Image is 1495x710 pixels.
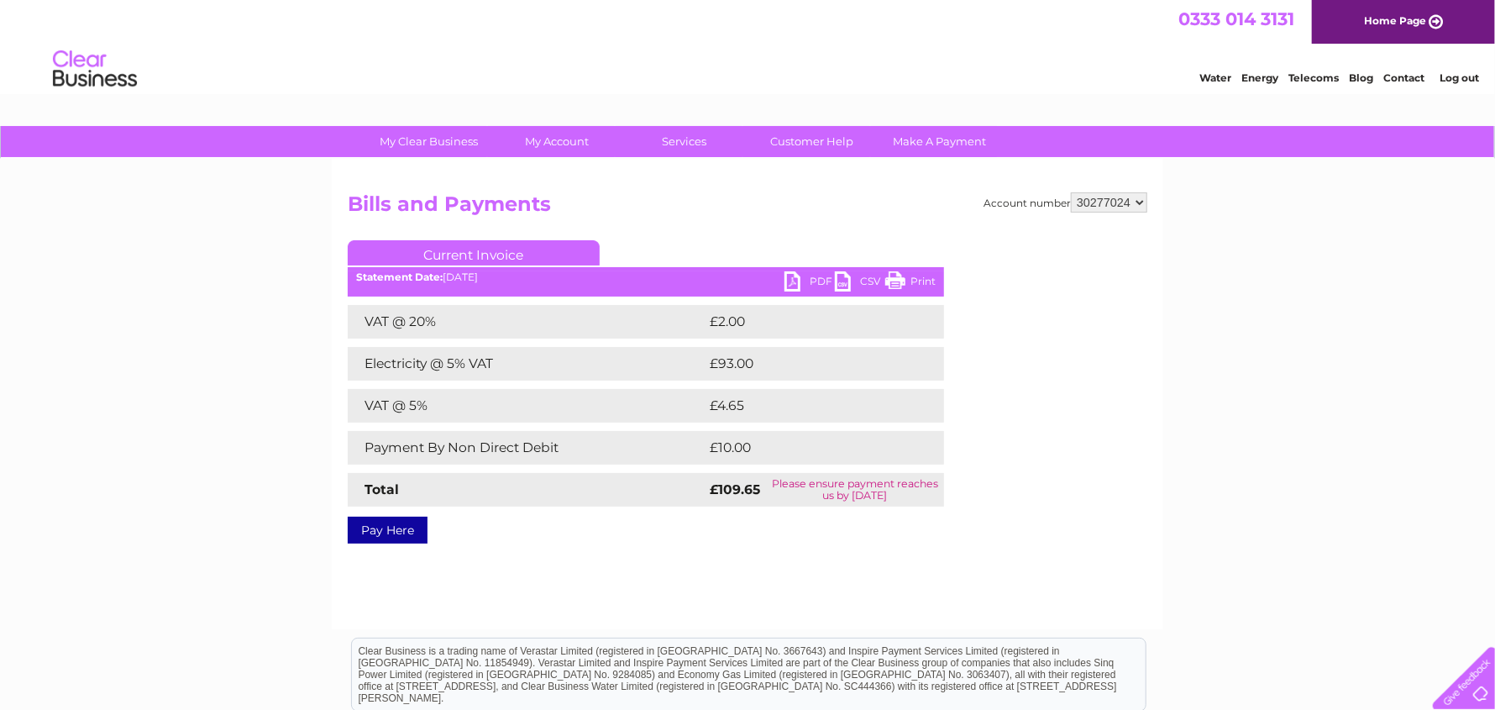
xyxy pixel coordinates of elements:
td: £10.00 [706,431,910,465]
td: £93.00 [706,347,911,381]
a: My Clear Business [360,126,499,157]
a: Print [885,271,936,296]
td: Please ensure payment reaches us by [DATE] [766,473,945,507]
td: Electricity @ 5% VAT [348,347,706,381]
a: My Account [488,126,627,157]
div: [DATE] [348,271,944,283]
h2: Bills and Payments [348,192,1147,224]
a: Make A Payment [871,126,1010,157]
a: Services [616,126,754,157]
a: 0333 014 3131 [1178,8,1294,29]
a: Blog [1349,71,1373,84]
strong: £109.65 [710,481,760,497]
img: logo.png [52,44,138,95]
a: Current Invoice [348,240,600,266]
a: Customer Help [743,126,882,157]
a: Energy [1241,71,1278,84]
a: CSV [835,271,885,296]
a: Log out [1440,71,1479,84]
a: Pay Here [348,517,428,544]
strong: Total [365,481,399,497]
td: VAT @ 20% [348,305,706,339]
a: Water [1199,71,1231,84]
a: PDF [784,271,835,296]
a: Telecoms [1288,71,1339,84]
div: Account number [984,192,1147,213]
td: £2.00 [706,305,905,339]
td: £4.65 [706,389,905,423]
td: VAT @ 5% [348,389,706,423]
b: Statement Date: [356,271,443,283]
div: Clear Business is a trading name of Verastar Limited (registered in [GEOGRAPHIC_DATA] No. 3667643... [352,9,1146,82]
a: Contact [1383,71,1424,84]
td: Payment By Non Direct Debit [348,431,706,465]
